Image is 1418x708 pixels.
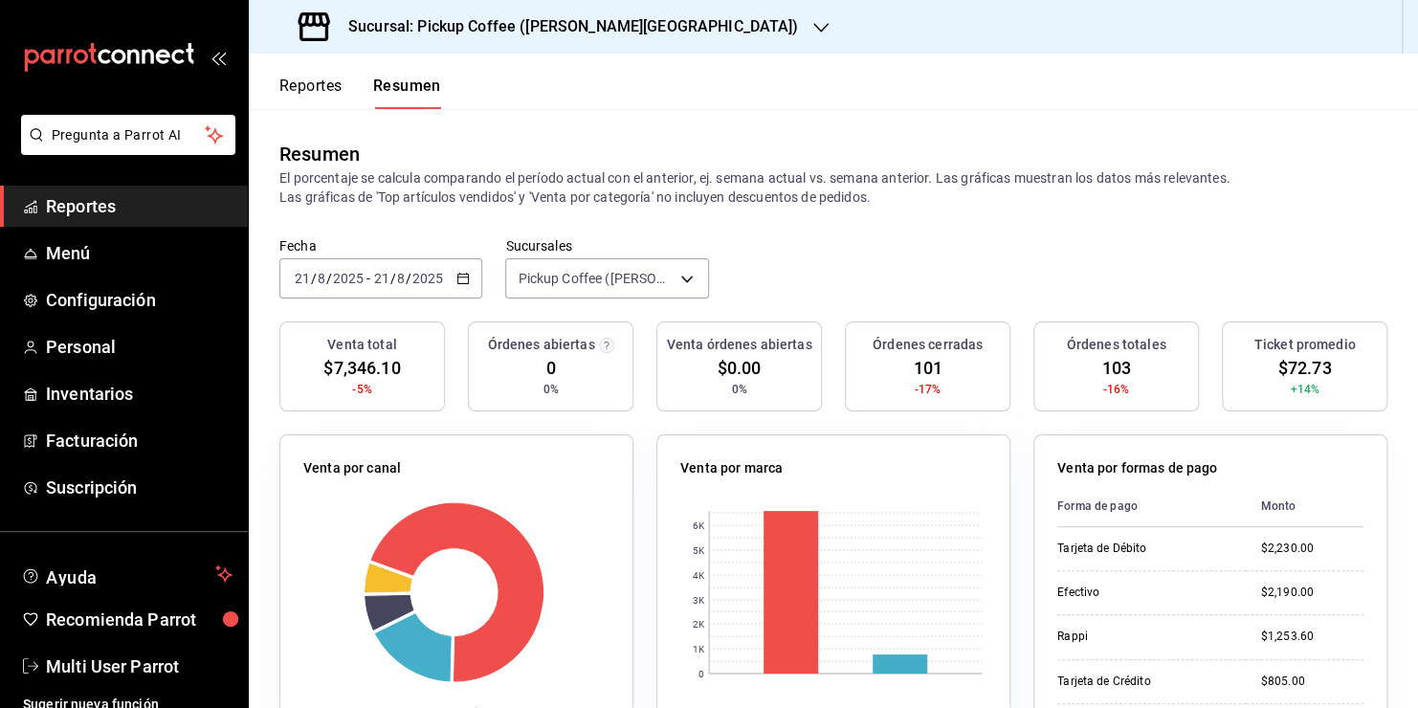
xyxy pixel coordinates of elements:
[372,271,389,286] input: --
[915,381,942,398] span: -17%
[1261,541,1363,557] div: $2,230.00
[46,193,233,219] span: Reportes
[317,271,326,286] input: --
[46,653,233,679] span: Multi User Parrot
[46,287,233,313] span: Configuración
[1278,355,1332,381] span: $72.73
[373,77,441,109] button: Resumen
[1057,541,1230,557] div: Tarjeta de Débito
[1254,335,1356,355] h3: Ticket promedio
[46,563,208,586] span: Ayuda
[327,335,396,355] h3: Venta total
[693,545,705,556] text: 5K
[487,335,594,355] h3: Órdenes abiertas
[46,334,233,360] span: Personal
[680,458,783,478] p: Venta por marca
[693,520,705,531] text: 6K
[1057,585,1230,601] div: Efectivo
[1261,674,1363,690] div: $805.00
[333,15,798,38] h3: Sucursal: Pickup Coffee ([PERSON_NAME][GEOGRAPHIC_DATA])
[731,381,746,398] span: 0%
[332,271,365,286] input: ----
[1057,629,1230,645] div: Rappi
[545,355,555,381] span: 0
[366,271,370,286] span: -
[303,458,401,478] p: Venta por canal
[46,607,233,632] span: Recomienda Parrot
[693,570,705,581] text: 4K
[13,139,235,159] a: Pregunta a Parrot AI
[46,475,233,500] span: Suscripción
[46,428,233,454] span: Facturación
[279,239,482,253] label: Fecha
[46,381,233,407] span: Inventarios
[698,669,704,679] text: 0
[294,271,311,286] input: --
[873,335,983,355] h3: Órdenes cerradas
[1101,355,1130,381] span: 103
[693,619,705,630] text: 2K
[21,115,235,155] button: Pregunta a Parrot AI
[693,595,705,606] text: 3K
[1261,585,1363,601] div: $2,190.00
[543,381,558,398] span: 0%
[1103,381,1130,398] span: -16%
[667,335,812,355] h3: Venta órdenes abiertas
[52,125,206,145] span: Pregunta a Parrot AI
[1290,381,1319,398] span: +14%
[411,271,444,286] input: ----
[718,355,762,381] span: $0.00
[1067,335,1166,355] h3: Órdenes totales
[311,271,317,286] span: /
[1246,486,1363,527] th: Monto
[389,271,395,286] span: /
[913,355,942,381] span: 101
[210,50,226,65] button: open_drawer_menu
[406,271,411,286] span: /
[279,168,1387,207] p: El porcentaje se calcula comparando el período actual con el anterior, ej. semana actual vs. sema...
[1261,629,1363,645] div: $1,253.60
[396,271,406,286] input: --
[279,77,343,109] button: Reportes
[505,239,708,253] label: Sucursales
[1057,674,1230,690] div: Tarjeta de Crédito
[693,644,705,654] text: 1K
[352,381,371,398] span: -5%
[279,140,360,168] div: Resumen
[323,355,400,381] span: $7,346.10
[1057,458,1217,478] p: Venta por formas de pago
[46,240,233,266] span: Menú
[1057,486,1246,527] th: Forma de pago
[279,77,441,109] div: navigation tabs
[518,269,673,288] span: Pickup Coffee ([PERSON_NAME][GEOGRAPHIC_DATA])
[326,271,332,286] span: /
